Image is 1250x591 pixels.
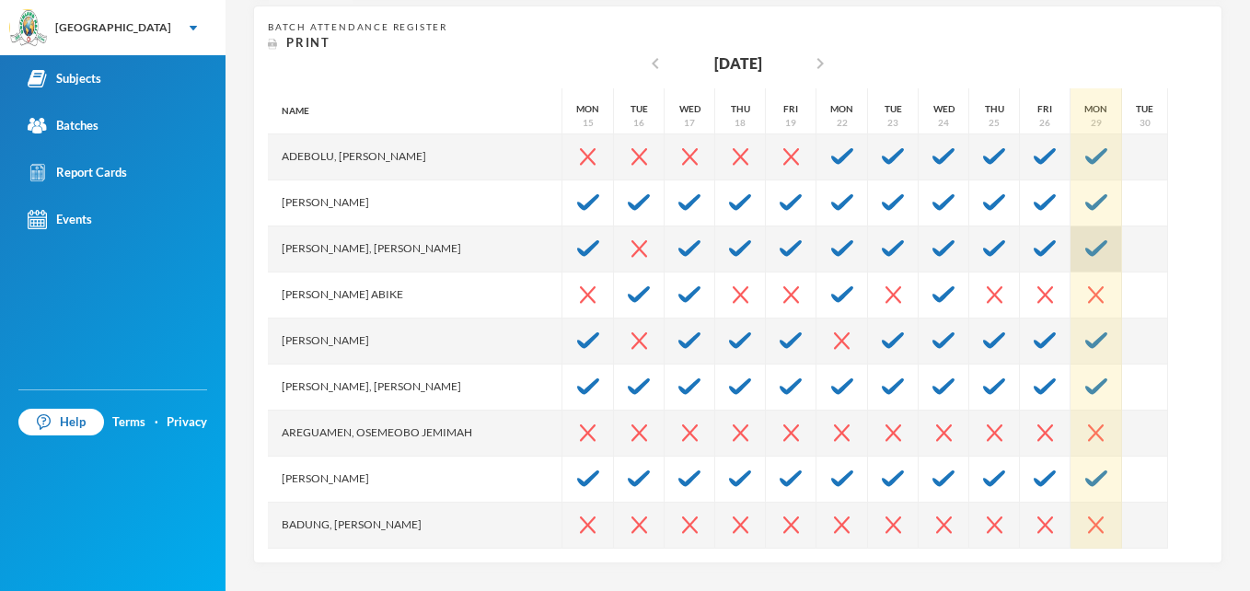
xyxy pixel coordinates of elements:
div: Name [268,88,562,134]
div: Thu [731,102,750,116]
div: Tue [885,102,902,116]
div: · [155,413,158,432]
div: Subjects [28,69,101,88]
div: Mon [576,102,599,116]
i: chevron_right [809,52,831,75]
div: [PERSON_NAME] Abike [268,272,562,319]
img: logo [10,10,47,47]
div: Batches [28,116,98,135]
div: 19 [785,116,796,130]
div: 23 [887,116,898,130]
div: Events [28,210,92,229]
i: chevron_left [644,52,666,75]
div: Wed [933,102,955,116]
a: Privacy [167,413,207,432]
div: [PERSON_NAME] [268,457,562,503]
div: Tue [631,102,648,116]
div: Wed [679,102,700,116]
div: [PERSON_NAME] [268,319,562,365]
a: Help [18,409,104,436]
div: [GEOGRAPHIC_DATA] [55,19,171,36]
div: 15 [583,116,594,130]
div: Tue [1136,102,1153,116]
div: Mon [830,102,853,116]
div: [DATE] [714,52,762,75]
span: Batch Attendance Register [268,21,447,32]
div: 22 [837,116,848,130]
span: Print [286,35,330,50]
div: Adebolu, [PERSON_NAME] [268,134,562,180]
div: Mon [1084,102,1107,116]
div: [PERSON_NAME], [PERSON_NAME] [268,365,562,411]
div: 17 [684,116,695,130]
div: Fri [1037,102,1052,116]
div: 24 [938,116,949,130]
div: 26 [1039,116,1050,130]
div: [PERSON_NAME] [268,180,562,226]
div: 30 [1140,116,1151,130]
div: 29 [1091,116,1102,130]
div: 16 [633,116,644,130]
div: [PERSON_NAME], [PERSON_NAME] [268,226,562,272]
div: Areguamen, Osemeobo Jemimah [268,411,562,457]
div: Report Cards [28,163,127,182]
div: Badung, [PERSON_NAME] [268,503,562,549]
a: Terms [112,413,145,432]
div: Fri [783,102,798,116]
div: 18 [735,116,746,130]
div: Thu [985,102,1004,116]
div: 25 [989,116,1000,130]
